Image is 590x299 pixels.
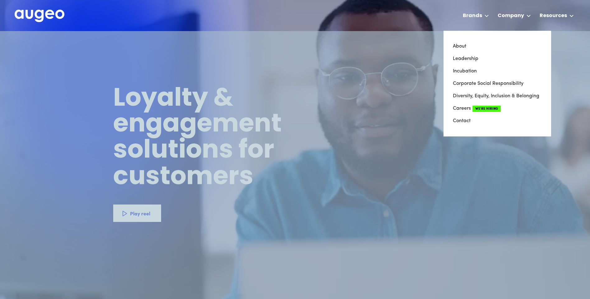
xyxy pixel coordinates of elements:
[453,53,542,65] a: Leadership
[15,10,64,23] a: home
[453,102,542,115] a: CareersWe're Hiring
[453,90,542,102] a: Diversity, Equity, Inclusion & Belonging
[453,77,542,90] a: Corporate Social Responsibility
[453,115,542,127] a: Contact
[444,31,551,136] nav: Company
[472,106,501,112] span: We're Hiring
[498,12,524,20] div: Company
[453,65,542,77] a: Incubation
[540,12,567,20] div: Resources
[463,12,482,20] div: Brands
[453,40,542,53] a: About
[15,10,64,22] img: Augeo's full logo in white.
